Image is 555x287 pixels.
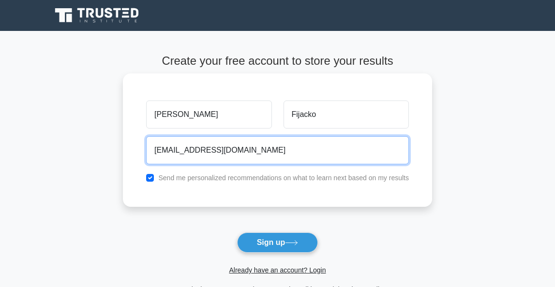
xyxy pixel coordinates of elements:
input: Email [146,136,409,164]
h4: Create your free account to store your results [123,54,432,68]
label: Send me personalized recommendations on what to learn next based on my results [158,174,409,182]
input: First name [146,100,271,129]
a: Already have an account? Login [229,266,326,274]
input: Last name [284,100,409,129]
button: Sign up [237,232,318,253]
